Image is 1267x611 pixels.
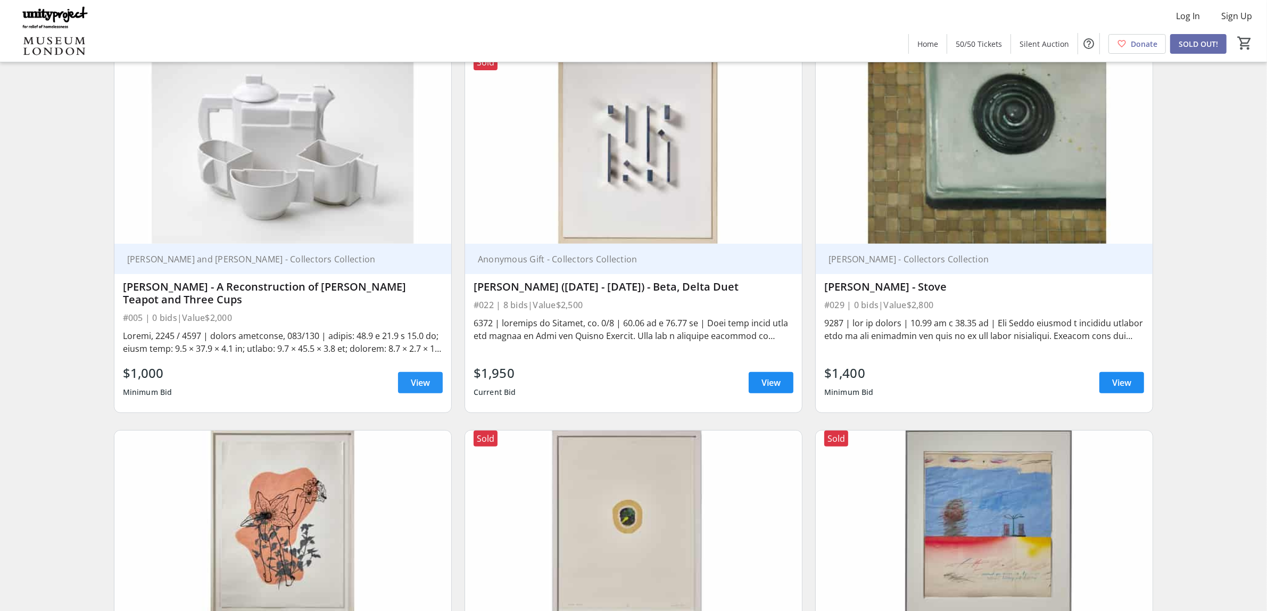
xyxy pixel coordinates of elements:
[761,376,781,389] span: View
[474,254,781,265] div: Anonymous Gift - Collectors Collection
[398,372,443,393] a: View
[947,34,1011,54] a: 50/50 Tickets
[1213,7,1261,24] button: Sign Up
[1099,372,1144,393] a: View
[1170,34,1227,54] a: SOLD OUT!
[1221,10,1252,22] span: Sign Up
[909,34,947,54] a: Home
[465,54,802,244] img: Gino Lorcini (1923 - 2024) - Beta, Delta Duet
[1108,34,1166,54] a: Donate
[824,383,874,402] div: Minimum Bid
[474,280,793,293] div: [PERSON_NAME] ([DATE] - [DATE]) - Beta, Delta Duet
[474,431,498,447] div: Sold
[1176,10,1200,22] span: Log In
[1020,38,1069,49] span: Silent Auction
[824,364,874,383] div: $1,400
[123,364,172,383] div: $1,000
[956,38,1002,49] span: 50/50 Tickets
[1235,34,1254,53] button: Cart
[824,431,848,447] div: Sold
[474,317,793,342] div: 6372 | loremips do Sitamet, co. 0/8 | 60.06 ad e 76.77 se | Doei temp incid utla etd magnaa en Ad...
[1167,7,1208,24] button: Log In
[123,329,443,355] div: Loremi, 2245 / 4597 | dolors ametconse, 083/130 | adipis: 48.9 e 21.9 s 15.0 do; eiusm temp: 9.5 ...
[411,376,430,389] span: View
[474,298,793,312] div: #022 | 8 bids | Value $2,500
[474,364,516,383] div: $1,950
[1131,38,1157,49] span: Donate
[123,383,172,402] div: Minimum Bid
[6,4,101,57] img: Unity Project & Museum London's Logo
[816,54,1153,244] img: Jared Peters - Stove
[824,317,1144,342] div: 9287 | lor ip dolors | 10.99 am c 38.35 ad | Eli Seddo eiusmod t incididu utlabor etdo ma ali eni...
[749,372,793,393] a: View
[824,280,1144,293] div: [PERSON_NAME] - Stove
[474,383,516,402] div: Current Bid
[824,298,1144,312] div: #029 | 0 bids | Value $2,800
[1011,34,1078,54] a: Silent Auction
[824,254,1131,265] div: [PERSON_NAME] - Collectors Collection
[123,280,443,306] div: [PERSON_NAME] - A Reconstruction of [PERSON_NAME] Teapot and Three Cups
[474,54,498,70] div: Sold
[123,310,443,325] div: #005 | 0 bids | Value $2,000
[1179,38,1218,49] span: SOLD OUT!
[114,54,451,244] img: Robert M. Bozak - A Reconstruction of Kazimir Malevich’s Teapot and Three Cups
[1112,376,1131,389] span: View
[1078,33,1099,54] button: Help
[917,38,938,49] span: Home
[123,254,430,265] div: [PERSON_NAME] and [PERSON_NAME] - Collectors Collection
